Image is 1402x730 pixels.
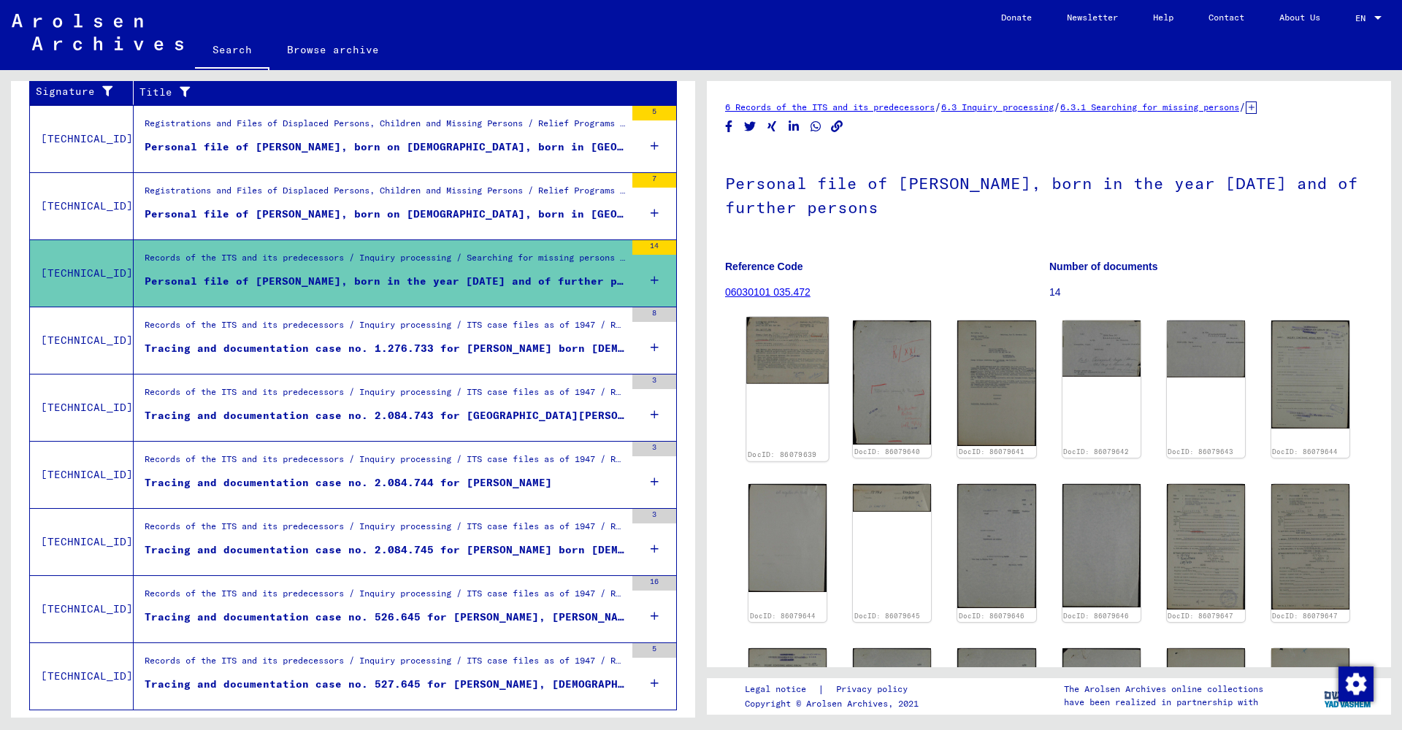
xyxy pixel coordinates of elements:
[1049,285,1373,300] p: 14
[145,453,625,473] div: Records of the ITS and its predecessors / Inquiry processing / ITS case files as of 1947 / Reposi...
[30,374,134,441] td: [TECHNICAL_ID]
[824,682,925,697] a: Privacy policy
[1064,683,1263,696] p: The Arolsen Archives online collections
[30,307,134,374] td: [TECHNICAL_ID]
[1049,261,1158,272] b: Number of documents
[195,32,269,70] a: Search
[1062,484,1141,607] img: 002.jpg
[632,643,676,658] div: 5
[935,100,941,113] span: /
[30,441,134,508] td: [TECHNICAL_ID]
[1168,612,1233,620] a: DocID: 86079647
[1167,320,1245,377] img: 001.jpg
[1167,484,1245,610] img: 001.jpg
[145,207,625,222] div: Personal file of [PERSON_NAME], born on [DEMOGRAPHIC_DATA], born in [GEOGRAPHIC_DATA] and of furt...
[957,320,1035,445] img: 001.jpg
[745,682,925,697] div: |
[632,576,676,591] div: 16
[1060,101,1239,112] a: 6.3.1 Searching for missing persons
[1271,320,1349,428] img: 001.jpg
[957,484,1035,608] img: 001.jpg
[1064,696,1263,709] p: have been realized in partnership with
[145,610,625,625] div: Tracing and documentation case no. 526.645 for [PERSON_NAME], [PERSON_NAME] born [DEMOGRAPHIC_DAT...
[145,408,625,423] div: Tracing and documentation case no. 2.084.743 for [GEOGRAPHIC_DATA][PERSON_NAME] born [DEMOGRAPHIC...
[36,80,137,104] div: Signature
[746,318,829,384] img: 001.jpg
[725,150,1373,238] h1: Personal file of [PERSON_NAME], born in the year [DATE] and of further persons
[145,139,625,155] div: Personal file of [PERSON_NAME], born on [DEMOGRAPHIC_DATA], born in [GEOGRAPHIC_DATA] and of furt...
[854,447,920,456] a: DocID: 86079640
[830,118,845,136] button: Copy link
[1272,447,1338,456] a: DocID: 86079644
[745,682,818,697] a: Legal notice
[1271,484,1349,610] img: 002.jpg
[145,385,625,406] div: Records of the ITS and its predecessors / Inquiry processing / ITS case files as of 1947 / Reposi...
[145,542,625,558] div: Tracing and documentation case no. 2.084.745 for [PERSON_NAME] born [DEMOGRAPHIC_DATA]
[959,447,1024,456] a: DocID: 86079641
[1239,100,1246,113] span: /
[632,307,676,322] div: 8
[145,184,625,231] div: Registrations and Files of Displaced Persons, Children and Missing Persons / Relief Programs of V...
[145,520,625,540] div: Records of the ITS and its predecessors / Inquiry processing / ITS case files as of 1947 / Reposi...
[269,32,397,67] a: Browse archive
[721,118,737,136] button: Share on Facebook
[1272,612,1338,620] a: DocID: 86079647
[12,14,183,50] img: Arolsen_neg.svg
[941,101,1054,112] a: 6.3 Inquiry processing
[139,80,662,104] div: Title
[1063,447,1129,456] a: DocID: 86079642
[748,450,817,459] a: DocID: 86079639
[748,484,827,591] img: 002.jpg
[632,374,676,389] div: 3
[145,475,552,491] div: Tracing and documentation case no. 2.084.744 for [PERSON_NAME]
[145,251,625,272] div: Records of the ITS and its predecessors / Inquiry processing / Searching for missing persons / Tr...
[145,117,625,137] div: Registrations and Files of Displaced Persons, Children and Missing Persons / Relief Programs of V...
[632,442,676,456] div: 3
[145,318,625,339] div: Records of the ITS and its predecessors / Inquiry processing / ITS case files as of 1947 / Reposi...
[1355,12,1365,23] mat-select-trigger: EN
[145,274,625,289] div: Personal file of [PERSON_NAME], born in the year [DATE] and of further persons
[745,697,925,710] p: Copyright © Arolsen Archives, 2021
[765,118,780,136] button: Share on Xing
[139,85,648,100] div: Title
[1321,677,1376,714] img: yv_logo.png
[743,118,758,136] button: Share on Twitter
[30,239,134,307] td: [TECHNICAL_ID]
[854,612,920,620] a: DocID: 86079645
[30,508,134,575] td: [TECHNICAL_ID]
[853,320,931,444] img: 001.jpg
[145,341,625,356] div: Tracing and documentation case no. 1.276.733 for [PERSON_NAME] born [DEMOGRAPHIC_DATA]
[145,677,625,692] div: Tracing and documentation case no. 527.645 for [PERSON_NAME], [DEMOGRAPHIC_DATA] born [DEMOGRAPHI...
[959,612,1024,620] a: DocID: 86079646
[1063,612,1129,620] a: DocID: 86079646
[145,654,625,675] div: Records of the ITS and its predecessors / Inquiry processing / ITS case files as of 1947 / Reposi...
[30,642,134,710] td: [TECHNICAL_ID]
[632,509,676,523] div: 3
[808,118,824,136] button: Share on WhatsApp
[30,575,134,642] td: [TECHNICAL_ID]
[725,261,803,272] b: Reference Code
[853,484,931,512] img: 001.jpg
[725,101,935,112] a: 6 Records of the ITS and its predecessors
[786,118,802,136] button: Share on LinkedIn
[145,587,625,607] div: Records of the ITS and its predecessors / Inquiry processing / ITS case files as of 1947 / Reposi...
[725,286,811,298] a: 06030101 035.472
[1062,320,1141,377] img: 001.jpg
[1338,666,1374,702] img: Zustimmung ändern
[750,612,816,620] a: DocID: 86079644
[1168,447,1233,456] a: DocID: 86079643
[1054,100,1060,113] span: /
[36,84,122,99] div: Signature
